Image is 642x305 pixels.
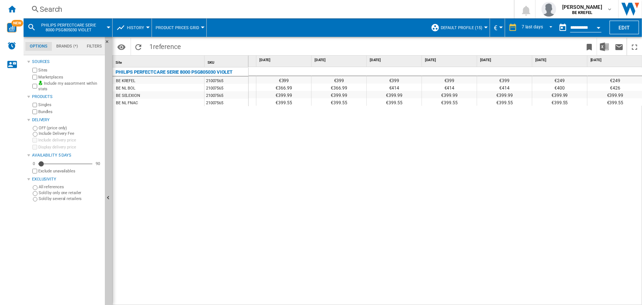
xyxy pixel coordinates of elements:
[131,38,146,55] button: Reload
[11,20,23,27] span: NEW
[116,77,135,85] div: BE KREFEL
[532,76,587,84] div: €249
[27,18,109,37] div: PHILIPS PERFECTCARE SERIE 8000 PSG805030 VIOLET
[38,74,102,80] label: Marketplaces
[32,75,37,80] input: Marketplaces
[38,81,102,92] label: Include my assortment within stats
[116,99,138,107] div: BE NL FNAC
[33,185,38,190] input: All references
[532,98,587,106] div: €399.55
[312,91,366,98] div: €399.99
[33,132,38,137] input: Include Delivery Fee
[32,169,37,173] input: Display delivery price
[441,18,486,37] button: Default profile (15)
[494,24,497,32] span: €
[116,92,140,99] div: BE SELEXION
[32,145,37,150] input: Display delivery price
[582,38,597,55] button: Bookmark this report
[33,191,38,196] input: Sold by only one retailer
[38,144,102,150] label: Display delivery price
[258,56,311,65] div: [DATE]
[33,197,38,202] input: Sold by several retailers
[39,184,102,190] label: All references
[33,126,38,131] input: OFF (price only)
[521,22,556,34] md-select: REPORTS.WIZARD.STEPS.REPORT.STEPS.REPORT_OPTIONS.PERIOD: 7 last days
[206,56,248,67] div: Sort None
[494,18,501,37] button: €
[31,161,37,166] div: 0
[532,91,587,98] div: €399.99
[38,109,102,115] label: Bundles
[367,91,422,98] div: €399.99
[535,57,586,63] span: [DATE]
[532,84,587,91] div: €400
[38,160,92,168] md-slider: Availability
[153,43,181,50] span: reference
[477,91,532,98] div: €399.99
[205,91,248,99] div: 21007565
[205,77,248,84] div: 21007565
[522,24,543,29] div: 7 last days
[82,42,106,51] md-tab-item: Filters
[205,99,248,106] div: 21007565
[556,20,570,35] button: md-calendar
[315,57,365,63] span: [DATE]
[156,18,203,37] button: Product prices grid
[312,76,366,84] div: €399
[534,56,587,65] div: [DATE]
[39,125,102,131] label: OFF (price only)
[431,18,486,37] div: Default profile (15)
[32,152,102,158] div: Availability 5 Days
[32,103,37,108] input: Singles
[7,41,16,50] img: alerts-logo.svg
[39,131,102,136] label: Include Delivery Fee
[146,38,185,53] span: 1
[312,98,366,106] div: €399.55
[370,57,420,63] span: [DATE]
[32,176,102,182] div: Exclusivity
[477,84,532,91] div: €414
[206,56,248,67] div: SKU Sort None
[38,168,102,174] label: Exclude unavailables
[156,25,199,30] span: Product prices grid
[477,76,532,84] div: €399
[256,84,311,91] div: €366.99
[441,25,482,30] span: Default profile (15)
[7,23,17,32] img: wise-card.svg
[562,3,602,11] span: [PERSON_NAME]
[116,60,122,64] span: Site
[127,25,144,30] span: History
[542,2,556,17] img: profile.jpg
[116,68,233,77] div: PHILIPS PERFECTCARE SERIE 8000 PSG805030 VIOLET
[425,57,475,63] span: [DATE]
[38,81,43,85] img: mysite-bg-18x18.png
[32,59,102,65] div: Sources
[208,60,214,64] span: SKU
[205,84,248,91] div: 21007565
[597,38,612,55] button: Download in Excel
[52,42,82,51] md-tab-item: Brands (*)
[32,109,37,114] input: Bundles
[32,117,102,123] div: Delivery
[627,38,642,55] button: Maximize
[38,67,102,73] label: Sites
[114,56,204,67] div: Sort None
[32,138,37,143] input: Include delivery price
[256,76,311,84] div: €399
[422,91,477,98] div: €399.99
[572,10,592,15] b: BE KREFEL
[612,38,627,55] button: Send this report by email
[477,98,532,106] div: €399.55
[39,190,102,196] label: Sold by only one retailer
[312,84,366,91] div: €366.99
[25,42,52,51] md-tab-item: Options
[367,98,422,106] div: €399.55
[610,21,639,34] button: Edit
[32,94,102,100] div: Products
[367,76,422,84] div: €399
[32,68,37,73] input: Sites
[114,56,204,67] div: Site Sort None
[127,18,148,37] button: History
